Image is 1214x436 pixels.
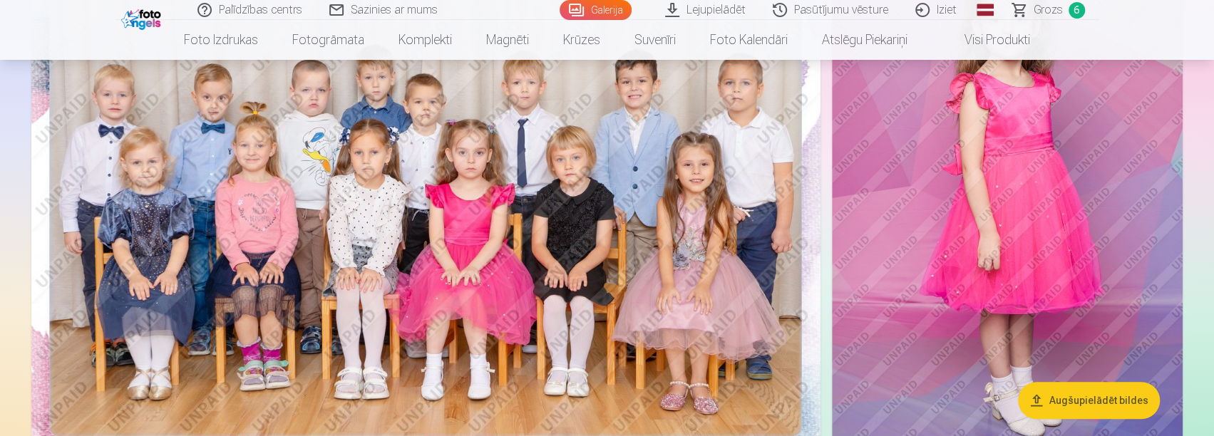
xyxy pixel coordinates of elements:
a: Magnēti [469,20,546,60]
span: Grozs [1034,1,1063,19]
button: Augšupielādēt bildes [1018,382,1160,419]
a: Krūzes [546,20,617,60]
a: Suvenīri [617,20,693,60]
a: Atslēgu piekariņi [805,20,925,60]
a: Visi produkti [925,20,1047,60]
span: 6 [1069,2,1085,19]
a: Fotogrāmata [275,20,381,60]
img: /fa1 [121,6,165,30]
a: Foto kalendāri [693,20,805,60]
a: Komplekti [381,20,469,60]
a: Foto izdrukas [167,20,275,60]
